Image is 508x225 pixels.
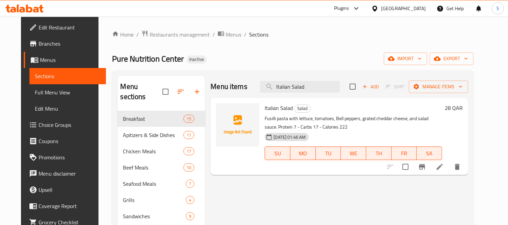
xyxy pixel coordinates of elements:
[360,82,381,92] button: Add
[35,88,101,96] span: Full Menu View
[414,83,463,91] span: Manage items
[360,82,381,92] span: Add item
[341,147,366,160] button: WE
[24,52,106,68] a: Menus
[24,165,106,182] a: Menu disclaimer
[186,213,194,220] span: 9
[186,196,194,204] div: items
[334,4,349,13] div: Plugins
[24,182,106,198] a: Upsell
[117,208,205,224] div: Sandwiches9
[183,115,194,123] div: items
[265,147,290,160] button: SU
[183,131,194,139] div: items
[24,36,106,52] a: Branches
[24,149,106,165] a: Promotions
[271,134,308,140] span: [DATE] 01:46 AM
[226,30,241,39] span: Menus
[186,197,194,203] span: 4
[419,149,439,158] span: SA
[112,30,134,39] a: Home
[268,149,288,158] span: SU
[24,117,106,133] a: Choice Groups
[136,30,139,39] li: /
[123,131,183,139] span: Apitizers & Side Dishes
[294,105,311,113] div: Salad
[39,170,101,178] span: Menu disclaimer
[183,147,194,155] div: items
[24,133,106,149] a: Coupons
[430,52,473,65] button: export
[183,163,194,172] div: items
[117,111,205,127] div: Breakfast15
[117,143,205,159] div: Chicken Meals17
[158,85,173,99] span: Select all sections
[213,30,215,39] li: /
[389,54,422,63] span: import
[173,84,189,100] span: Sort sections
[409,81,468,93] button: Manage items
[112,51,184,66] span: Pure Nutrition Center
[366,147,392,160] button: TH
[435,54,468,63] span: export
[496,5,499,12] span: S
[123,163,183,172] span: Beef Meals
[394,149,414,158] span: FR
[40,56,101,64] span: Menus
[189,84,205,100] button: Add section
[369,149,389,158] span: TH
[260,81,340,93] input: search
[35,105,101,113] span: Edit Menu
[39,153,101,161] span: Promotions
[398,160,413,174] span: Select to update
[316,147,341,160] button: TU
[381,82,409,92] span: Select section first
[117,159,205,176] div: Beef Meals10
[184,132,194,138] span: 11
[344,149,363,158] span: WE
[141,30,210,39] a: Restaurants management
[123,212,186,220] span: Sandwiches
[265,103,293,113] span: Italian Salad
[414,159,430,175] button: Branch-specific-item
[186,181,194,187] span: 7
[265,114,442,131] p: Fusilli pasta with lettuce, tomatoes, Bell peppers, grated cheddar cheese, and salad sauce. Prote...
[244,30,246,39] li: /
[184,164,194,171] span: 10
[120,82,162,102] h2: Menu sections
[123,115,183,123] span: Breakfast
[39,40,101,48] span: Branches
[211,82,247,92] h2: Menu items
[24,19,106,36] a: Edit Restaurant
[39,23,101,31] span: Edit Restaurant
[361,83,380,91] span: Add
[184,148,194,155] span: 17
[39,202,101,210] span: Coverage Report
[445,103,463,113] h6: 28 QAR
[39,137,101,145] span: Coupons
[290,147,316,160] button: MO
[249,30,268,39] span: Sections
[381,5,426,12] div: [GEOGRAPHIC_DATA]
[216,103,259,147] img: Italian Salad
[293,149,313,158] span: MO
[29,84,106,100] a: Full Menu View
[186,180,194,188] div: items
[123,180,186,188] div: Seafood Meals
[29,100,106,117] a: Edit Menu
[35,72,101,80] span: Sections
[117,127,205,143] div: Apitizers & Side Dishes11
[117,176,205,192] div: Seafood Meals7
[39,121,101,129] span: Choice Groups
[123,147,183,155] span: Chicken Meals
[123,196,186,204] span: Grills
[218,30,241,39] a: Menus
[186,55,207,64] div: Inactive
[318,149,338,158] span: TU
[417,147,442,160] button: SA
[184,116,194,122] span: 15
